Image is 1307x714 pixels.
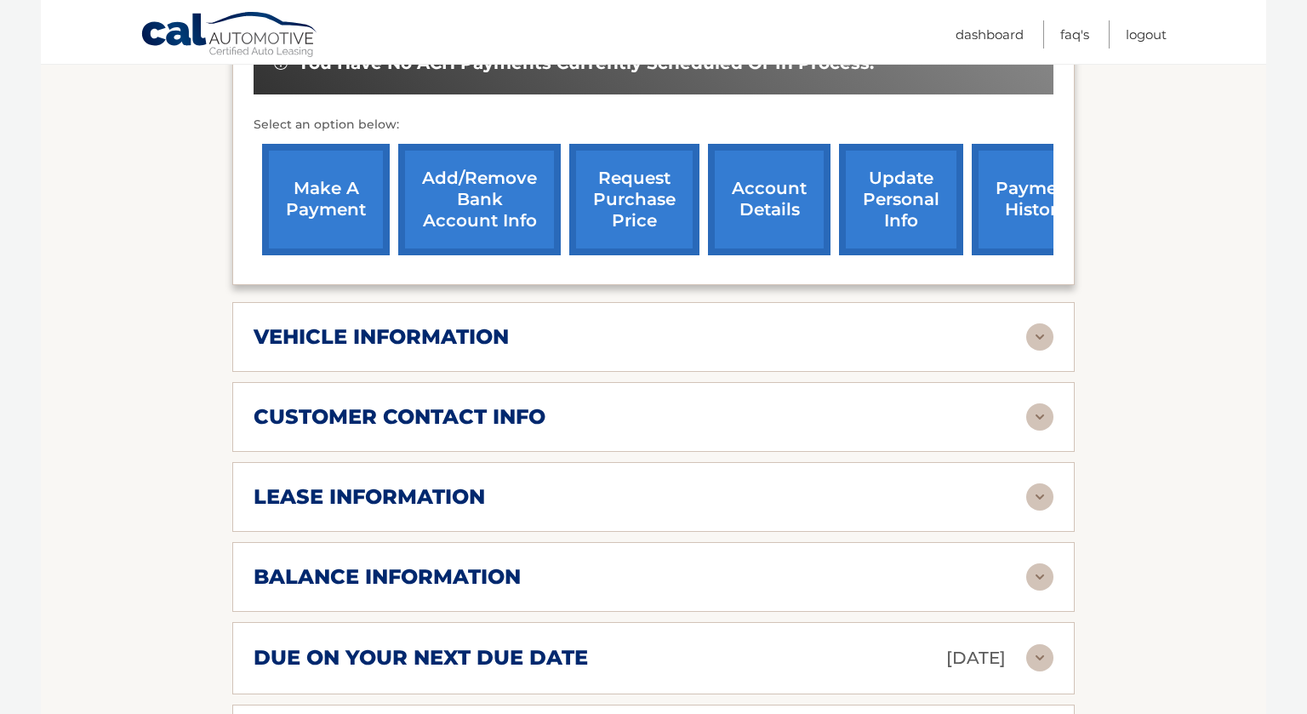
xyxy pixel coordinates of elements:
a: Dashboard [956,20,1024,49]
img: accordion-rest.svg [1026,403,1053,431]
img: accordion-rest.svg [1026,323,1053,351]
a: make a payment [262,144,390,255]
a: update personal info [839,144,963,255]
a: Add/Remove bank account info [398,144,561,255]
h2: lease information [254,484,485,510]
h2: vehicle information [254,324,509,350]
img: accordion-rest.svg [1026,644,1053,671]
img: accordion-rest.svg [1026,483,1053,511]
a: payment history [972,144,1099,255]
a: Logout [1126,20,1167,49]
a: Cal Automotive [140,11,319,60]
h2: due on your next due date [254,645,588,671]
a: request purchase price [569,144,699,255]
a: account details [708,144,830,255]
p: Select an option below: [254,115,1053,135]
a: FAQ's [1060,20,1089,49]
h2: customer contact info [254,404,545,430]
h2: balance information [254,564,521,590]
img: accordion-rest.svg [1026,563,1053,591]
p: [DATE] [946,643,1006,673]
